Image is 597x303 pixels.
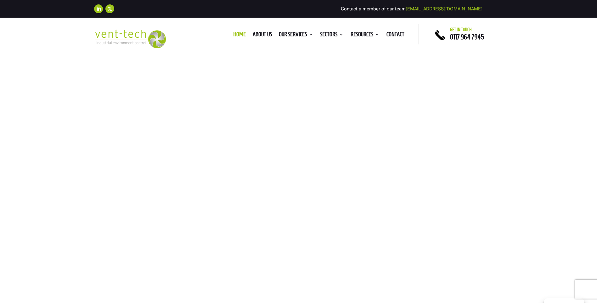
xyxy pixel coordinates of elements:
[233,32,246,39] a: Home
[320,32,344,39] a: Sectors
[94,4,103,13] a: Follow on LinkedIn
[450,33,484,41] a: 0117 964 7945
[279,32,313,39] a: Our Services
[406,6,482,12] a: [EMAIL_ADDRESS][DOMAIN_NAME]
[253,32,272,39] a: About us
[105,4,114,13] a: Follow on X
[450,27,472,32] span: Get in touch
[386,32,404,39] a: Contact
[341,6,482,12] span: Contact a member of our team
[351,32,380,39] a: Resources
[94,30,166,48] img: 2023-09-27T08_35_16.549ZVENT-TECH---Clear-background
